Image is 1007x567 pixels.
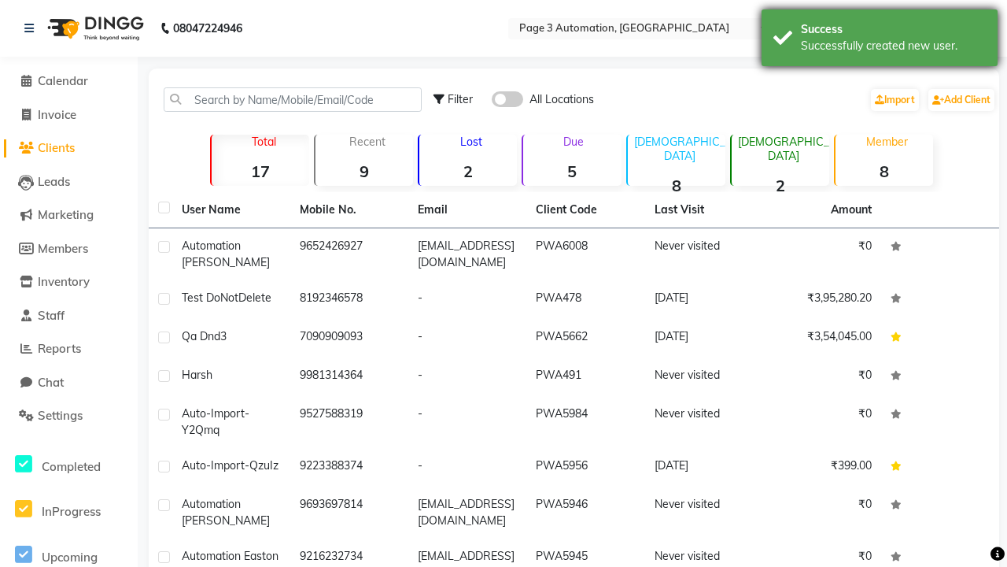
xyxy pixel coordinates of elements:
td: - [408,319,526,358]
span: Members [38,241,88,256]
td: ₹0 [763,358,881,396]
a: Clients [4,139,134,157]
td: PWA491 [526,358,644,396]
p: Due [526,135,621,149]
td: 7090909093 [290,319,408,358]
span: Auto-Import-Y2Qmq [182,406,249,437]
a: Inventory [4,273,134,291]
td: - [408,448,526,487]
div: Successfully created new user. [801,38,986,54]
th: Mobile No. [290,192,408,228]
span: Settings [38,408,83,423]
th: Client Code [526,192,644,228]
a: Reports [4,340,134,358]
span: Test DoNotDelete [182,291,271,305]
a: Calendar [4,72,134,91]
td: ₹399.00 [763,448,881,487]
td: Never visited [645,228,763,280]
a: Settings [4,407,134,425]
span: Inventory [38,274,90,289]
td: 9693697814 [290,487,408,539]
span: Automation [PERSON_NAME] [182,239,270,269]
strong: 17 [212,161,309,181]
strong: 9 [315,161,413,181]
span: Automation [PERSON_NAME] [182,497,270,528]
a: Members [4,240,134,258]
td: - [408,396,526,448]
span: Qa Dnd3 [182,329,227,343]
span: Staff [38,308,65,323]
td: [DATE] [645,448,763,487]
th: User Name [172,192,290,228]
td: [DATE] [645,319,763,358]
td: PWA5946 [526,487,644,539]
p: Recent [322,135,413,149]
span: Harsh [182,368,212,382]
td: PWA6008 [526,228,644,280]
span: Reports [38,341,81,356]
span: Upcoming [42,550,98,565]
strong: 8 [628,176,725,195]
b: 08047224946 [173,6,242,50]
td: [DATE] [645,280,763,319]
span: Filter [448,92,473,106]
td: 9223388374 [290,448,408,487]
td: Never visited [645,396,763,448]
td: [EMAIL_ADDRESS][DOMAIN_NAME] [408,228,526,280]
td: Never visited [645,358,763,396]
td: PWA5984 [526,396,644,448]
td: PWA478 [526,280,644,319]
p: Member [842,135,933,149]
td: PWA5956 [526,448,644,487]
span: Marketing [38,207,94,222]
td: ₹3,54,045.00 [763,319,881,358]
td: 8192346578 [290,280,408,319]
strong: 2 [419,161,517,181]
a: Chat [4,374,134,392]
td: ₹0 [763,487,881,539]
a: Invoice [4,106,134,124]
input: Search by Name/Mobile/Email/Code [164,87,422,112]
td: 9652426927 [290,228,408,280]
span: Invoice [38,107,76,122]
div: Success [801,21,986,38]
td: PWA5662 [526,319,644,358]
span: Clients [38,140,75,155]
td: Never visited [645,487,763,539]
td: 9527588319 [290,396,408,448]
span: Chat [38,375,64,390]
p: [DEMOGRAPHIC_DATA] [634,135,725,163]
span: Auto-Import-QzuIz [182,458,278,472]
th: Last Visit [645,192,763,228]
a: Marketing [4,206,134,224]
strong: 8 [835,161,933,181]
span: Calendar [38,73,88,88]
strong: 2 [732,176,829,195]
td: ₹0 [763,228,881,280]
span: Leads [38,174,70,189]
span: Automation Easton [182,549,278,563]
p: Lost [426,135,517,149]
a: Leads [4,173,134,191]
span: Completed [42,459,101,474]
p: [DEMOGRAPHIC_DATA] [738,135,829,163]
a: Staff [4,307,134,325]
strong: 5 [523,161,621,181]
a: Import [871,89,919,111]
span: InProgress [42,504,101,519]
a: Add Client [928,89,994,111]
th: Amount [821,192,881,228]
td: - [408,358,526,396]
span: All Locations [529,91,594,108]
td: 9981314364 [290,358,408,396]
img: logo [40,6,148,50]
td: ₹3,95,280.20 [763,280,881,319]
td: - [408,280,526,319]
th: Email [408,192,526,228]
td: [EMAIL_ADDRESS][DOMAIN_NAME] [408,487,526,539]
p: Total [218,135,309,149]
td: ₹0 [763,396,881,448]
